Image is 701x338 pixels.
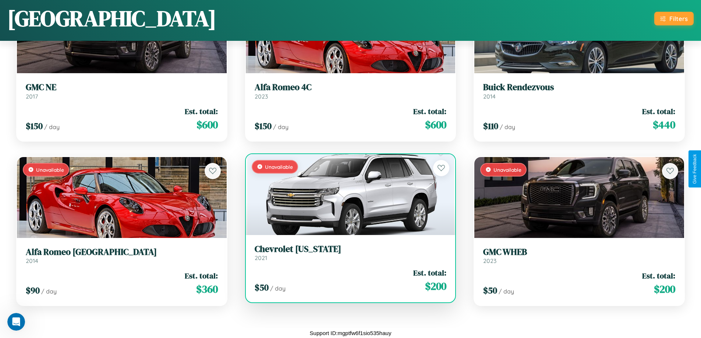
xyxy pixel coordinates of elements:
a: GMC NE2017 [26,82,218,100]
p: Support ID: mgptfw6f1sio535hauy [310,328,392,338]
span: $ 600 [425,117,446,132]
span: 2021 [255,254,267,261]
h3: Buick Rendezvous [483,82,675,93]
span: Est. total: [642,270,675,281]
span: 2017 [26,93,38,100]
button: Filters [654,12,694,25]
span: Est. total: [185,106,218,117]
h3: Chevrolet [US_STATE] [255,244,447,255]
a: Buick Rendezvous2014 [483,82,675,100]
a: Alfa Romeo 4C2023 [255,82,447,100]
span: / day [273,123,288,131]
span: Unavailable [36,167,64,173]
h3: Alfa Romeo 4C [255,82,447,93]
h3: Alfa Romeo [GEOGRAPHIC_DATA] [26,247,218,257]
span: $ 50 [255,281,269,293]
div: Give Feedback [692,154,697,184]
div: Filters [669,15,688,22]
span: $ 150 [255,120,272,132]
h3: GMC NE [26,82,218,93]
span: 2023 [255,93,268,100]
span: $ 110 [483,120,498,132]
span: 2014 [483,93,496,100]
span: / day [499,288,514,295]
span: $ 360 [196,282,218,296]
span: / day [44,123,60,131]
span: / day [41,288,57,295]
span: $ 150 [26,120,43,132]
span: $ 200 [425,279,446,293]
span: / day [500,123,515,131]
span: Est. total: [642,106,675,117]
span: $ 200 [654,282,675,296]
span: Est. total: [413,267,446,278]
span: Unavailable [265,164,293,170]
span: $ 50 [483,284,497,296]
span: 2014 [26,257,38,264]
a: Alfa Romeo [GEOGRAPHIC_DATA]2014 [26,247,218,265]
h3: GMC WHEB [483,247,675,257]
span: $ 440 [653,117,675,132]
span: 2023 [483,257,496,264]
h1: [GEOGRAPHIC_DATA] [7,3,216,33]
span: Est. total: [185,270,218,281]
span: $ 90 [26,284,40,296]
a: Chevrolet [US_STATE]2021 [255,244,447,262]
span: Est. total: [413,106,446,117]
span: $ 600 [197,117,218,132]
iframe: Intercom live chat [7,313,25,331]
span: / day [270,285,286,292]
span: Unavailable [493,167,521,173]
a: GMC WHEB2023 [483,247,675,265]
